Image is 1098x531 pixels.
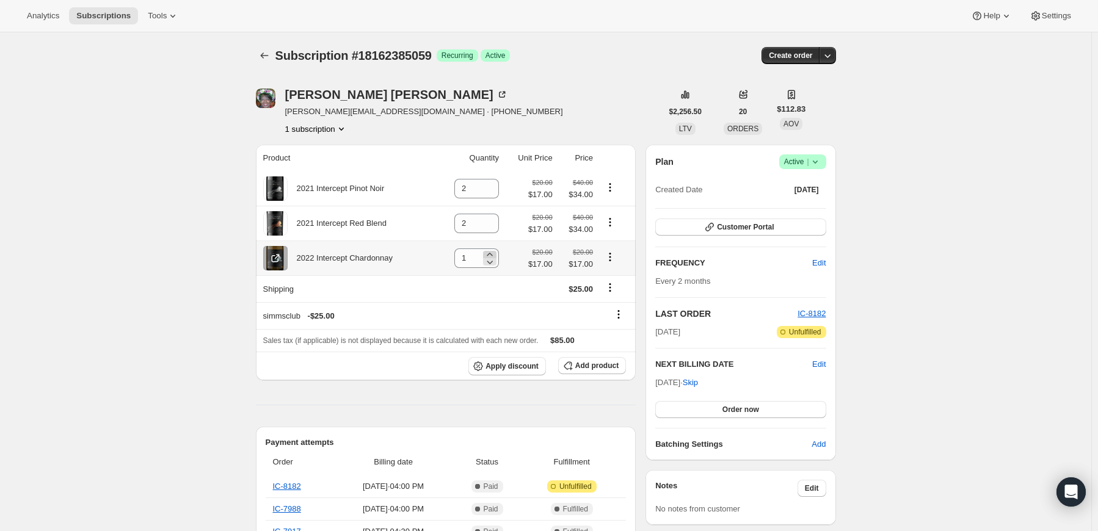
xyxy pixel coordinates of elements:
span: [DATE] · 04:00 PM [337,480,449,493]
div: Open Intercom Messenger [1056,477,1086,507]
span: Active [784,156,821,168]
button: Add product [558,357,626,374]
button: Shipping actions [600,281,620,294]
button: Tools [140,7,186,24]
small: $40.00 [573,179,593,186]
th: Price [556,145,597,172]
button: Subscriptions [69,7,138,24]
button: $2,256.50 [662,103,709,120]
th: Quantity [436,145,503,172]
span: No notes from customer [655,504,740,513]
h3: Notes [655,480,798,497]
span: $17.00 [528,223,553,236]
div: 2021 Intercept Pinot Noir [288,182,385,195]
div: simmsclub [263,310,594,322]
div: 2021 Intercept Red Blend [288,217,387,229]
button: IC-8182 [798,308,826,320]
span: ORDERS [727,125,758,133]
span: $17.00 [560,258,593,270]
span: [DATE] · [655,378,698,387]
span: Sandra Simms [256,88,275,108]
button: Product actions [600,181,620,194]
span: $34.00 [560,189,593,201]
a: IC-8182 [798,309,826,318]
button: Skip [675,373,705,392]
span: $112.83 [777,103,805,115]
span: Unfulfilled [789,327,821,337]
button: Apply discount [468,357,546,375]
button: Product actions [285,123,347,135]
span: $17.00 [528,189,553,201]
span: Order now [722,405,759,414]
button: Edit [798,480,826,497]
span: Create order [769,51,812,60]
span: Edit [812,257,826,269]
button: Help [964,7,1019,24]
span: Subscription #18162385059 [275,49,432,62]
span: Status [457,456,518,468]
button: Edit [805,253,833,273]
button: Analytics [20,7,67,24]
span: Edit [805,483,819,493]
span: Skip [683,377,698,389]
span: [DATE] [655,326,680,338]
div: 2022 Intercept Chardonnay [288,252,393,264]
small: $20.00 [533,179,553,186]
span: Help [983,11,1000,21]
span: Customer Portal [717,222,774,232]
span: $85.00 [550,336,575,345]
th: Shipping [256,275,437,302]
h2: LAST ORDER [655,308,798,320]
span: Add product [575,361,619,370]
h6: Batching Settings [655,438,812,450]
span: Add [812,438,826,450]
span: $25.00 [569,284,593,294]
button: Edit [812,358,826,370]
button: Customer Portal [655,219,826,236]
small: $40.00 [573,214,593,221]
th: Unit Price [503,145,556,172]
span: $2,256.50 [669,107,702,117]
span: [DATE] [794,185,819,195]
span: Tools [148,11,167,21]
span: $34.00 [560,223,593,236]
button: Settings [1022,7,1078,24]
span: | [807,157,809,167]
button: Add [804,435,833,454]
div: [PERSON_NAME] [PERSON_NAME] [285,88,508,101]
span: Paid [484,482,498,491]
button: Create order [762,47,820,64]
small: $20.00 [533,248,553,256]
img: product img [264,211,286,236]
span: Every 2 months [655,276,710,286]
button: Product actions [600,215,620,229]
button: [DATE] [787,181,826,198]
span: AOV [784,120,799,128]
small: $20.00 [573,248,593,256]
span: Unfulfilled [559,482,592,491]
span: $17.00 [528,258,553,270]
h2: NEXT BILLING DATE [655,358,812,370]
span: Created Date [655,184,702,196]
a: IC-8182 [273,482,301,491]
button: Product actions [600,250,620,264]
span: - $25.00 [308,310,335,322]
small: $20.00 [533,214,553,221]
span: Fulfillment [525,456,619,468]
a: IC-7988 [273,504,301,513]
span: Active [485,51,506,60]
span: Recurring [442,51,473,60]
span: Settings [1042,11,1071,21]
span: Sales tax (if applicable) is not displayed because it is calculated with each new order. [263,336,539,345]
span: Billing date [337,456,449,468]
span: 20 [739,107,747,117]
th: Product [256,145,437,172]
h2: Plan [655,156,674,168]
h2: FREQUENCY [655,257,812,269]
span: Paid [484,504,498,514]
button: Subscriptions [256,47,273,64]
h2: Payment attempts [266,436,627,449]
span: Apply discount [485,361,539,371]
